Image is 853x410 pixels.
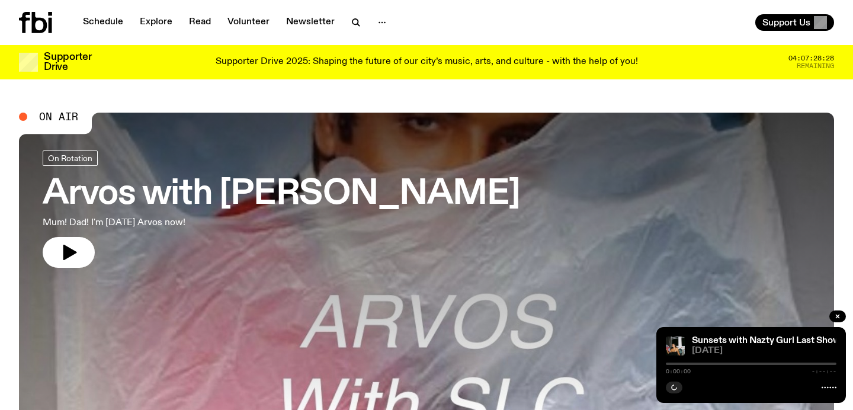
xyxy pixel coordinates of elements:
a: On Rotation [43,150,98,166]
button: Support Us [755,14,834,31]
span: On Air [39,111,78,122]
a: Read [182,14,218,31]
span: 04:07:28:28 [788,55,834,62]
span: 0:00:00 [666,369,691,374]
h3: Supporter Drive [44,52,91,72]
span: On Rotation [48,153,92,162]
span: -:--:-- [812,369,836,374]
p: Mum! Dad! I'm [DATE] Arvos now! [43,216,346,230]
a: Schedule [76,14,130,31]
a: Newsletter [279,14,342,31]
a: Explore [133,14,179,31]
h3: Arvos with [PERSON_NAME] [43,178,520,211]
span: [DATE] [692,347,836,355]
p: Supporter Drive 2025: Shaping the future of our city’s music, arts, and culture - with the help o... [216,57,638,68]
a: Arvos with [PERSON_NAME]Mum! Dad! I'm [DATE] Arvos now! [43,150,520,268]
span: Support Us [762,17,810,28]
a: Volunteer [220,14,277,31]
span: Remaining [797,63,834,69]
